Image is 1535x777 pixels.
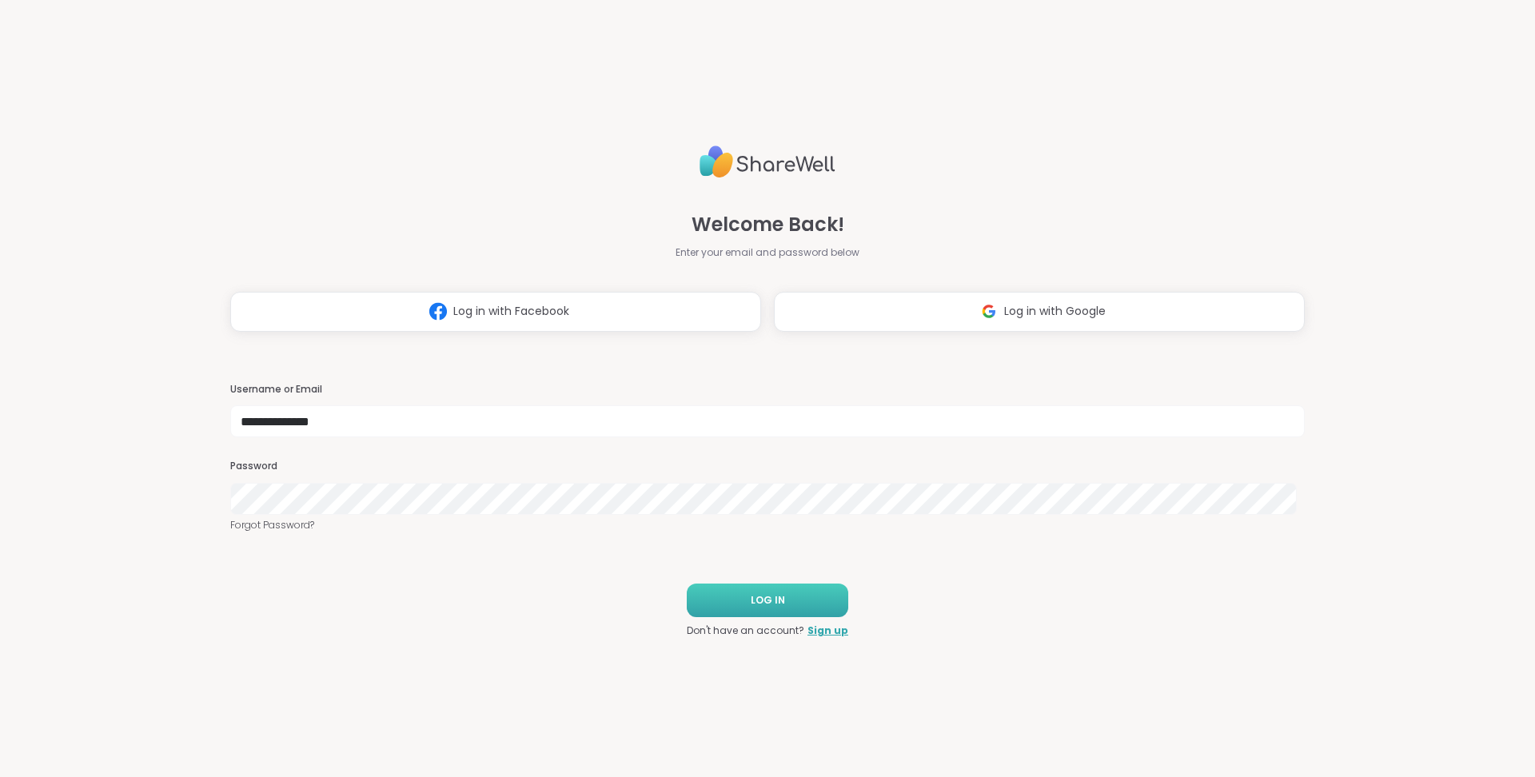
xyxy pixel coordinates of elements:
[230,518,1305,532] a: Forgot Password?
[687,624,804,638] span: Don't have an account?
[700,139,835,185] img: ShareWell Logo
[751,593,785,608] span: LOG IN
[676,245,859,260] span: Enter your email and password below
[423,297,453,326] img: ShareWell Logomark
[230,383,1305,396] h3: Username or Email
[687,584,848,617] button: LOG IN
[807,624,848,638] a: Sign up
[230,292,761,332] button: Log in with Facebook
[774,292,1305,332] button: Log in with Google
[230,460,1305,473] h3: Password
[692,210,844,239] span: Welcome Back!
[974,297,1004,326] img: ShareWell Logomark
[453,303,569,320] span: Log in with Facebook
[1004,303,1106,320] span: Log in with Google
